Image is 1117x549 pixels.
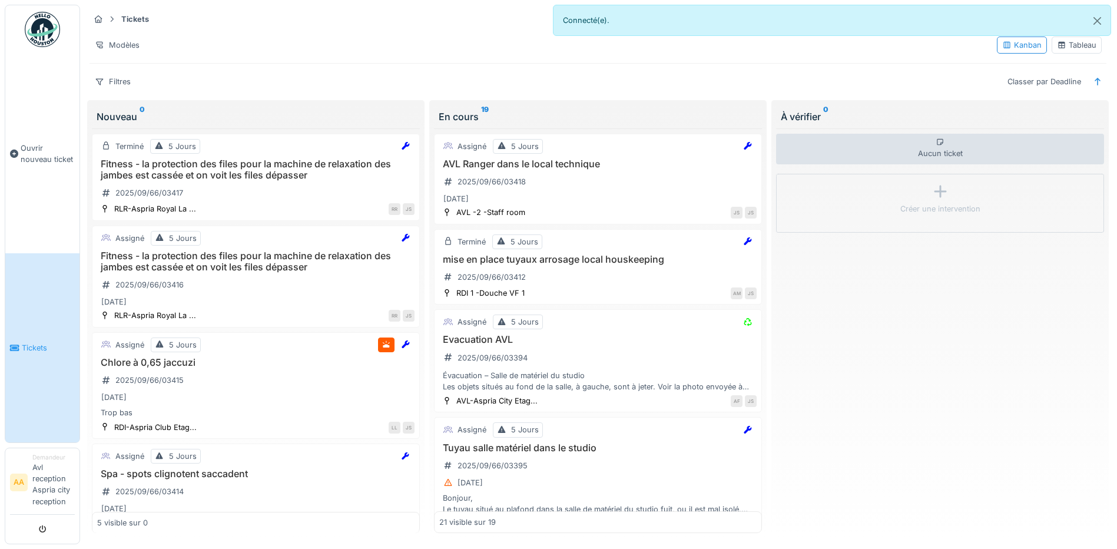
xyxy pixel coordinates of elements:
div: Terminé [115,141,144,152]
div: JS [745,207,757,219]
div: 5 Jours [511,424,539,435]
div: [DATE] [458,477,483,488]
div: Assigné [458,141,486,152]
div: 2025/09/66/03412 [458,272,526,283]
div: 5 Jours [511,316,539,328]
div: RR [389,203,400,215]
div: Évacuation – Salle de matériel du studio Les objets situés au fond de la salle, à gauche, sont à ... [439,370,757,392]
strong: Tickets [117,14,154,25]
div: 5 Jours [511,141,539,152]
h3: Chlore à 0,65 jaccuzi [97,357,415,368]
div: Connecté(e). [553,5,1112,36]
div: 5 Jours [168,141,196,152]
div: JS [745,287,757,299]
div: [DATE] [101,296,127,307]
div: JS [403,310,415,322]
div: Assigné [458,424,486,435]
div: À vérifier [781,110,1099,124]
div: 2025/09/66/03394 [458,352,528,363]
div: Classer par Deadline [1002,73,1086,90]
div: 5 Jours [169,451,197,462]
div: JS [403,422,415,434]
div: Nouveau [97,110,415,124]
div: [DATE] [101,392,127,403]
div: AVL -2 -Staff room [456,207,525,218]
div: [DATE] [443,193,469,204]
div: 2025/09/66/03418 [458,176,526,187]
h3: AVL Ranger dans le local technique [439,158,757,170]
div: 5 Jours [511,236,538,247]
div: 2025/09/66/03415 [115,375,184,386]
h3: Fitness - la protection des files pour la machine de relaxation des jambes est cassée et on voit ... [97,158,415,181]
div: Assigné [115,451,144,462]
div: [DATE] [101,503,127,514]
div: Demandeur [32,453,75,462]
div: RLR-Aspria Royal La ... [114,310,196,321]
h3: Spa - spots clignotent saccadent [97,468,415,479]
div: Créer une intervention [900,203,980,214]
div: Tableau [1057,39,1096,51]
div: 5 Jours [169,339,197,350]
div: Assigné [458,316,486,328]
div: AVL-Aspria City Etag... [456,395,538,406]
a: AA DemandeurAvl reception Aspria city reception [10,453,75,515]
div: JS [403,203,415,215]
li: AA [10,474,28,491]
div: Terminé [458,236,486,247]
div: RDI-Aspria Club Etag... [114,422,197,433]
h3: mise en place tuyaux arrosage local houskeeping [439,254,757,265]
div: Kanban [1002,39,1042,51]
button: Close [1084,5,1111,37]
div: Trop bas [97,407,415,418]
h3: Fitness - la protection des files pour la machine de relaxation des jambes est cassée et on voit ... [97,250,415,273]
div: AF [731,395,743,407]
div: 5 Jours [169,233,197,244]
div: JS [745,395,757,407]
sup: 0 [140,110,145,124]
div: AM [731,287,743,299]
img: Badge_color-CXgf-gQk.svg [25,12,60,47]
sup: 19 [481,110,489,124]
div: RLR-Aspria Royal La ... [114,203,196,214]
div: RR [389,310,400,322]
div: 2025/09/66/03395 [458,460,528,471]
a: Tickets [5,253,79,442]
a: Ouvrir nouveau ticket [5,54,79,253]
div: 21 visible sur 19 [439,517,496,528]
li: Avl reception Aspria city reception [32,453,75,512]
div: LL [389,422,400,434]
div: Assigné [115,339,144,350]
div: 2025/09/66/03417 [115,187,183,199]
div: 2025/09/66/03414 [115,486,184,497]
h3: Evacuation AVL [439,334,757,345]
div: Bonjour, Le tuyau situé au plafond dans la salle de matériel du studio fuit, ou il est mal isolé.... [439,492,757,515]
div: Aucun ticket [776,134,1104,164]
div: JS [731,207,743,219]
h3: Tuyau salle matériel dans le studio [439,442,757,454]
div: Modèles [90,37,145,54]
div: Filtres [90,73,136,90]
span: Tickets [22,342,75,353]
div: 2025/09/66/03416 [115,279,184,290]
div: En cours [439,110,757,124]
div: Assigné [115,233,144,244]
sup: 0 [823,110,828,124]
div: 5 visible sur 0 [97,517,148,528]
div: RDI 1 -Douche VF 1 [456,287,525,299]
span: Ouvrir nouveau ticket [21,143,75,165]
